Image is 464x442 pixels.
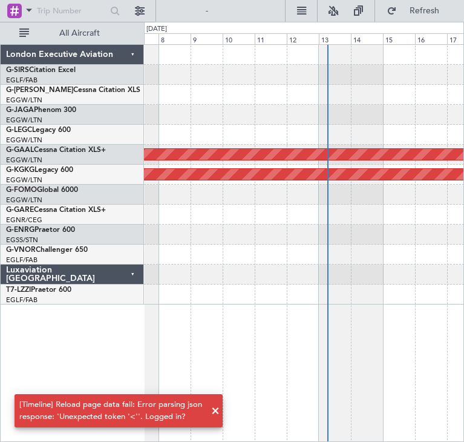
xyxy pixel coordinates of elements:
span: G-FOMO [6,186,37,194]
a: EGLF/FAB [6,76,38,85]
div: 14 [351,33,383,44]
a: G-KGKGLegacy 600 [6,167,73,174]
a: G-GAALCessna Citation XLS+ [6,147,106,154]
span: All Aircraft [31,29,128,38]
a: G-JAGAPhenom 300 [6,107,76,114]
button: Refresh [381,1,454,21]
a: G-GARECessna Citation XLS+ [6,206,106,214]
a: EGGW/LTN [6,136,42,145]
div: 8 [158,33,191,44]
a: G-ENRGPraetor 600 [6,226,75,234]
a: G-LEGCLegacy 600 [6,127,71,134]
span: G-GARE [6,206,34,214]
span: G-KGKG [6,167,34,174]
span: G-SIRS [6,67,29,74]
span: G-GAAL [6,147,34,154]
span: G-JAGA [6,107,34,114]
div: 9 [191,33,223,44]
a: G-[PERSON_NAME]Cessna Citation XLS [6,87,140,94]
a: EGGW/LTN [6,196,42,205]
span: G-LEGC [6,127,32,134]
a: EGGW/LTN [6,96,42,105]
a: EGLF/FAB [6,256,38,265]
input: Trip Number [37,2,106,20]
span: G-VNOR [6,246,36,254]
a: EGSS/STN [6,236,38,245]
a: G-SIRSCitation Excel [6,67,76,74]
a: G-VNORChallenger 650 [6,246,88,254]
a: EGGW/LTN [6,156,42,165]
div: 15 [383,33,415,44]
a: EGGW/LTN [6,176,42,185]
button: All Aircraft [13,24,131,43]
a: EGGW/LTN [6,116,42,125]
span: G-[PERSON_NAME] [6,87,73,94]
span: T7-LZZI [6,286,31,294]
span: G-ENRG [6,226,34,234]
div: 10 [223,33,255,44]
a: EGLF/FAB [6,295,38,305]
div: 12 [287,33,319,44]
span: Refresh [399,7,450,15]
div: [Timeline] Reload page data fail: Error parsing json response: 'Unexpected token '<''. Logged in? [19,399,204,423]
div: [DATE] [146,24,167,35]
a: T7-LZZIPraetor 600 [6,286,71,294]
a: G-FOMOGlobal 6000 [6,186,78,194]
div: 16 [415,33,447,44]
div: 13 [319,33,351,44]
div: 11 [255,33,287,44]
a: EGNR/CEG [6,216,42,225]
